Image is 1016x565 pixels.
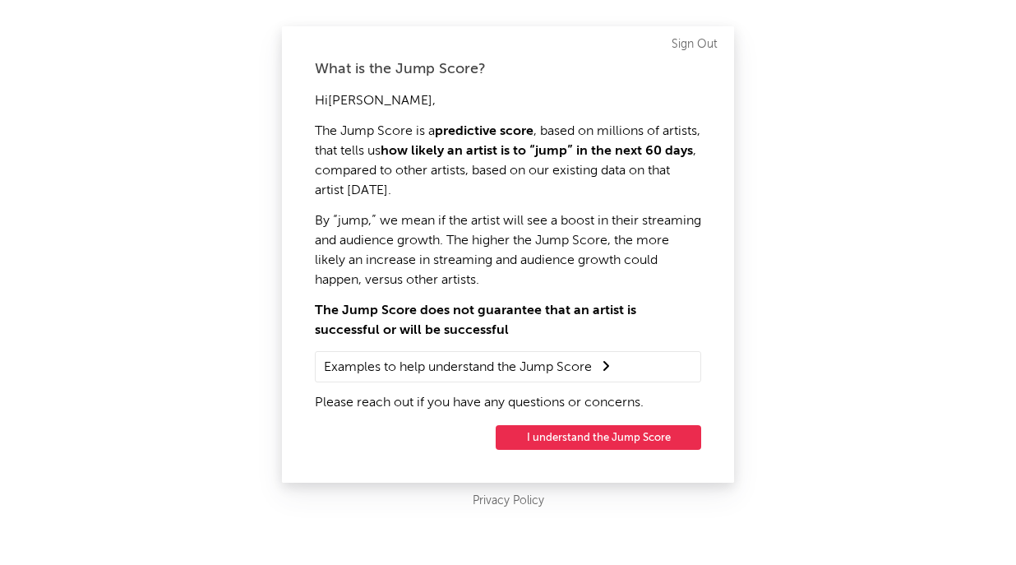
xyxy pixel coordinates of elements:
[496,425,701,450] button: I understand the Jump Score
[315,304,636,337] strong: The Jump Score does not guarantee that an artist is successful or will be successful
[672,35,718,54] a: Sign Out
[315,91,701,111] p: Hi [PERSON_NAME] ,
[381,145,693,158] strong: how likely an artist is to “jump” in the next 60 days
[435,125,533,138] strong: predictive score
[315,122,701,201] p: The Jump Score is a , based on millions of artists, that tells us , compared to other artists, ba...
[473,491,544,512] a: Privacy Policy
[315,393,701,413] p: Please reach out if you have any questions or concerns.
[315,211,701,290] p: By “jump,” we mean if the artist will see a boost in their streaming and audience growth. The hig...
[324,356,692,377] summary: Examples to help understand the Jump Score
[315,59,701,79] div: What is the Jump Score?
